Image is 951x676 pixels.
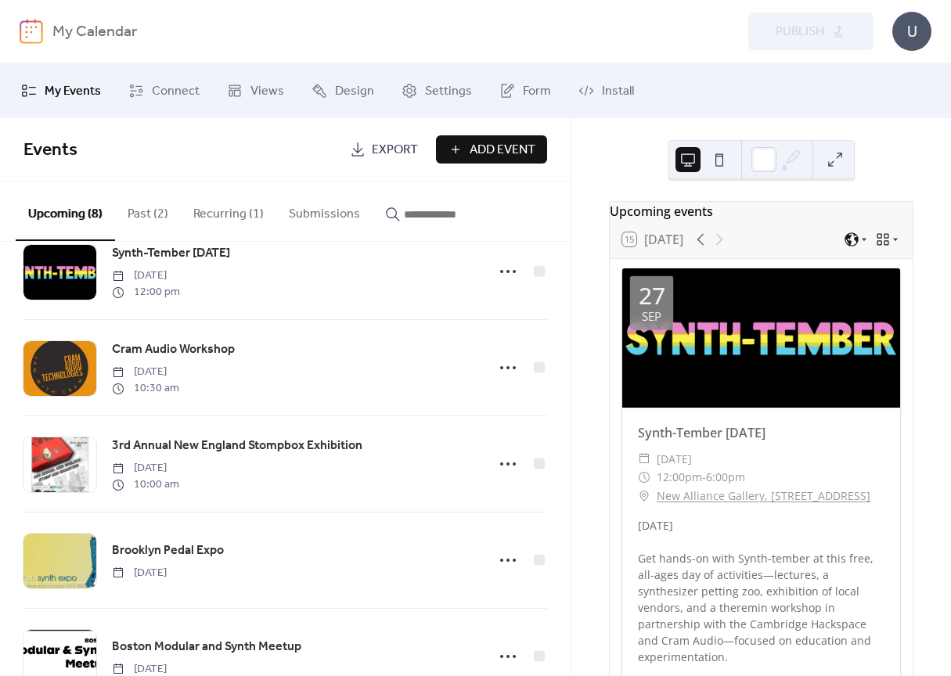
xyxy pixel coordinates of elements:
span: 10:00 am [112,476,179,493]
span: Settings [425,82,472,101]
span: 12:00 pm [112,284,180,300]
div: 27 [639,284,665,307]
div: ​ [638,487,650,505]
div: [DATE] Get hands-on with Synth-tember at this free, all-ages day of activities—lectures, a synthe... [622,517,900,665]
span: [DATE] [112,565,167,581]
a: New Alliance Gallery, [STREET_ADDRESS] [657,487,870,505]
span: Events [23,133,77,167]
a: Boston Modular and Synth Meetup [112,637,301,657]
div: U [892,12,931,51]
div: Upcoming events [610,202,913,221]
a: 3rd Annual New England Stompbox Exhibition [112,436,362,456]
span: 6:00pm [706,468,745,487]
span: Form [523,82,551,101]
div: Sep [642,311,661,322]
b: My Calendar [52,17,137,47]
a: Views [215,70,296,112]
a: Install [567,70,646,112]
a: My Events [9,70,113,112]
a: Synth-Tember [DATE] [112,243,230,264]
span: [DATE] [112,268,180,284]
span: Cram Audio Workshop [112,340,235,359]
span: Install [602,82,634,101]
span: Brooklyn Pedal Expo [112,541,224,560]
a: Connect [117,70,211,112]
div: ​ [638,468,650,487]
a: Export [338,135,430,164]
span: Boston Modular and Synth Meetup [112,638,301,656]
span: Export [372,141,418,160]
button: Upcoming (8) [16,182,115,241]
a: Brooklyn Pedal Expo [112,541,224,561]
a: Cram Audio Workshop [112,340,235,360]
a: Form [488,70,563,112]
span: My Events [45,82,101,101]
a: Design [300,70,386,112]
span: [DATE] [112,364,179,380]
span: Connect [152,82,200,101]
span: Add Event [470,141,535,160]
span: Synth-Tember [DATE] [112,244,230,263]
button: Submissions [276,182,373,239]
button: Past (2) [115,182,181,239]
img: logo [20,19,43,44]
span: Views [250,82,284,101]
div: ​ [638,450,650,469]
span: 3rd Annual New England Stompbox Exhibition [112,437,362,455]
span: 12:00pm [657,468,702,487]
span: [DATE] [112,460,179,476]
span: Design [335,82,374,101]
span: - [702,468,706,487]
span: [DATE] [657,450,692,469]
div: Synth-Tember [DATE] [622,423,900,442]
a: Settings [390,70,484,112]
button: Add Event [436,135,547,164]
span: 10:30 am [112,380,179,397]
button: Recurring (1) [181,182,276,239]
